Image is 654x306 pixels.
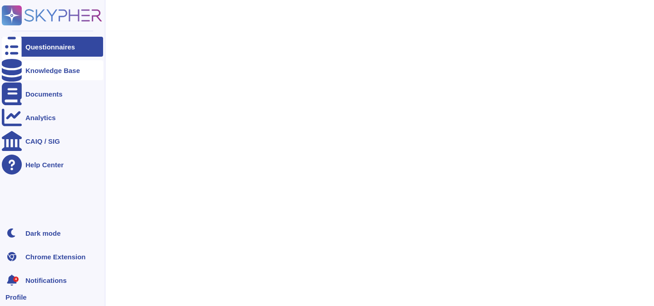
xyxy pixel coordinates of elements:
a: Help Center [2,155,103,175]
a: Knowledge Base [2,60,103,80]
span: Profile [5,294,27,301]
div: Analytics [25,114,56,121]
div: Help Center [25,161,64,168]
div: 4 [13,277,19,282]
div: Questionnaires [25,44,75,50]
div: Documents [25,91,63,97]
a: Documents [2,84,103,104]
div: Chrome Extension [25,253,86,260]
a: Questionnaires [2,37,103,57]
a: Chrome Extension [2,247,103,267]
div: CAIQ / SIG [25,138,60,145]
div: Knowledge Base [25,67,80,74]
div: Dark mode [25,230,61,237]
span: Notifications [25,277,67,284]
a: Analytics [2,107,103,127]
a: CAIQ / SIG [2,131,103,151]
